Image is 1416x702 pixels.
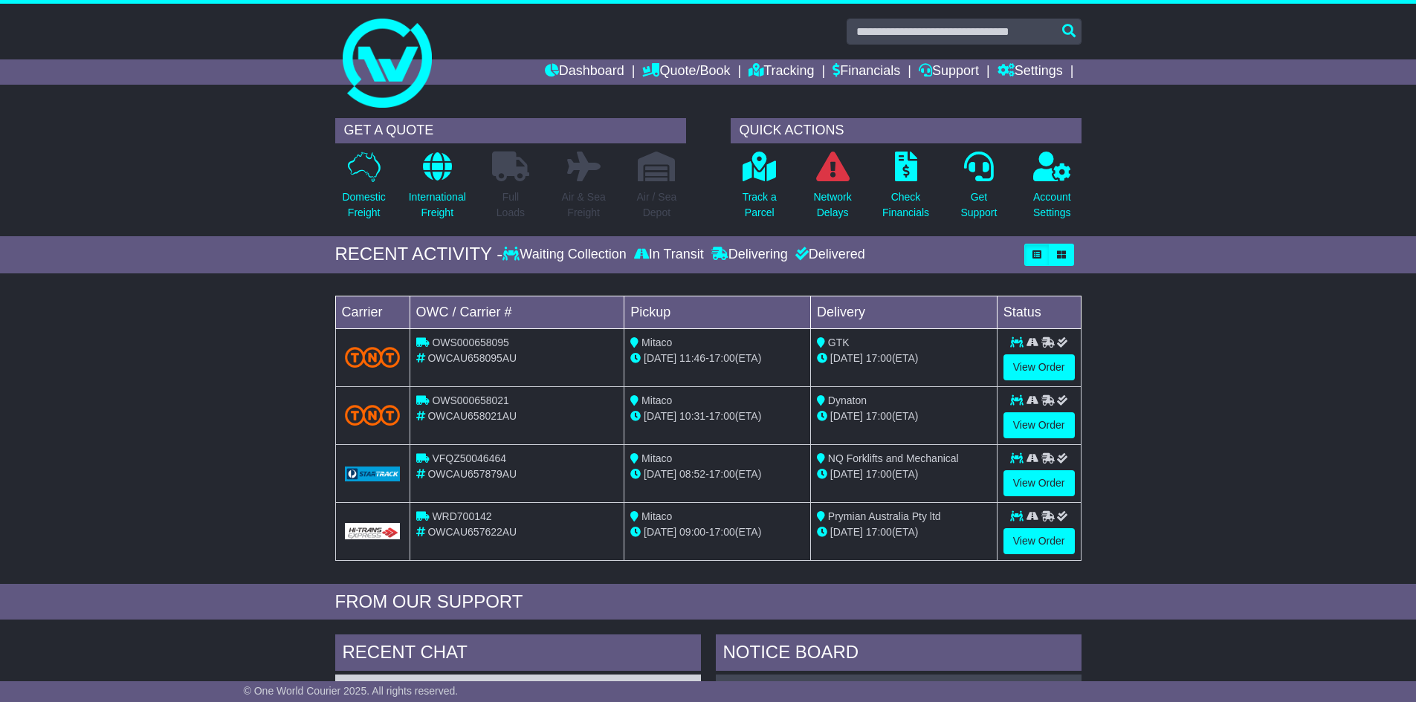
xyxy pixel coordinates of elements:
[813,189,851,221] p: Network Delays
[630,409,804,424] div: - (ETA)
[409,189,466,221] p: International Freight
[644,352,676,364] span: [DATE]
[830,352,863,364] span: [DATE]
[432,510,491,522] span: WRD700142
[709,468,735,480] span: 17:00
[427,410,517,422] span: OWCAU658021AU
[828,337,850,348] span: GTK
[830,526,863,538] span: [DATE]
[830,468,863,480] span: [DATE]
[743,189,777,221] p: Track a Parcel
[545,59,624,85] a: Dashboard
[679,468,705,480] span: 08:52
[345,467,401,481] img: GetCarrierServiceLogo
[427,468,517,480] span: OWCAU657879AU
[432,337,509,348] span: OWS000658095
[410,296,624,328] td: OWC / Carrier #
[817,409,991,424] div: (ETA)
[1003,528,1075,554] a: View Order
[679,410,705,422] span: 10:31
[866,410,892,422] span: 17:00
[641,394,672,406] span: Mitaco
[833,59,900,85] a: Financials
[427,352,517,364] span: OWCAU658095AU
[792,247,865,263] div: Delivered
[630,524,804,540] div: - (ETA)
[432,394,509,406] span: OWS000658021
[708,247,792,263] div: Delivering
[679,526,705,538] span: 09:00
[244,685,459,697] span: © One World Courier 2025. All rights reserved.
[866,352,892,364] span: 17:00
[817,467,991,482] div: (ETA)
[709,526,735,538] span: 17:00
[866,526,892,538] span: 17:00
[742,151,777,229] a: Track aParcel
[716,634,1082,675] div: NOTICE BOARD
[1003,470,1075,496] a: View Order
[644,468,676,480] span: [DATE]
[960,151,998,229] a: GetSupport
[492,189,529,221] p: Full Loads
[630,247,708,263] div: In Transit
[812,151,852,229] a: NetworkDelays
[644,410,676,422] span: [DATE]
[502,247,630,263] div: Waiting Collection
[817,351,991,366] div: (ETA)
[630,467,804,482] div: - (ETA)
[644,526,676,538] span: [DATE]
[709,410,735,422] span: 17:00
[810,296,997,328] td: Delivery
[882,189,929,221] p: Check Financials
[997,296,1081,328] td: Status
[345,347,401,367] img: TNT_Domestic.png
[432,452,506,464] span: VFQZ50046464
[341,151,386,229] a: DomesticFreight
[960,189,997,221] p: Get Support
[641,510,672,522] span: Mitaco
[624,296,811,328] td: Pickup
[345,405,401,425] img: TNT_Domestic.png
[335,634,701,675] div: RECENT CHAT
[642,59,730,85] a: Quote/Book
[345,523,401,539] img: GetCarrierServiceLogo
[630,351,804,366] div: - (ETA)
[817,524,991,540] div: (ETA)
[866,468,892,480] span: 17:00
[731,118,1082,143] div: QUICK ACTIONS
[427,526,517,538] span: OWCAU657622AU
[641,452,672,464] span: Mitaco
[919,59,979,85] a: Support
[828,394,867,406] span: Dynaton
[1003,354,1075,380] a: View Order
[709,352,735,364] span: 17:00
[335,118,686,143] div: GET A QUOTE
[342,189,385,221] p: Domestic Freight
[1033,189,1071,221] p: Account Settings
[830,410,863,422] span: [DATE]
[1032,151,1072,229] a: AccountSettings
[335,244,503,265] div: RECENT ACTIVITY -
[679,352,705,364] span: 11:46
[641,337,672,348] span: Mitaco
[637,189,677,221] p: Air / Sea Depot
[749,59,814,85] a: Tracking
[1003,412,1075,438] a: View Order
[828,510,941,522] span: Prymian Australia Pty ltd
[335,591,1082,613] div: FROM OUR SUPPORT
[335,296,410,328] td: Carrier
[828,452,959,464] span: NQ Forklifts and Mechanical
[882,151,930,229] a: CheckFinancials
[998,59,1063,85] a: Settings
[408,151,467,229] a: InternationalFreight
[562,189,606,221] p: Air & Sea Freight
